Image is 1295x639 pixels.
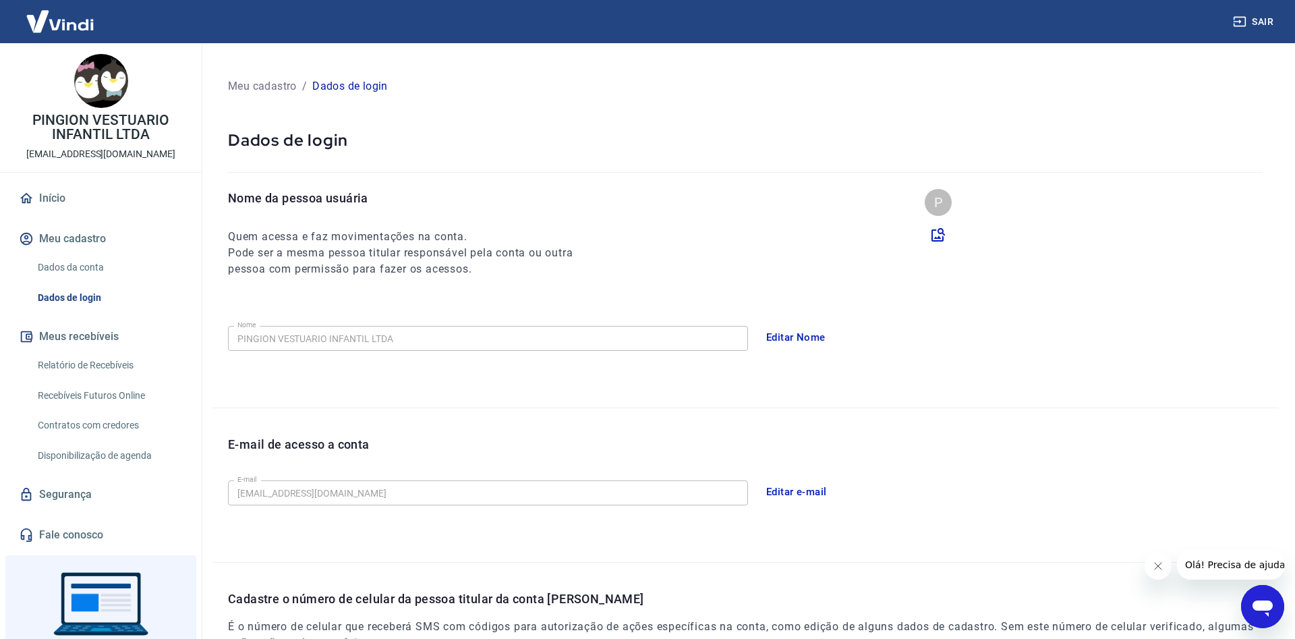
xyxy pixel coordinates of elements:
p: Dados de login [228,130,1263,150]
a: Dados de login [32,284,185,312]
p: Meu cadastro [228,78,297,94]
a: Fale conosco [16,520,185,550]
button: Editar Nome [759,323,833,352]
p: E-mail de acesso a conta [228,435,370,453]
h6: Pode ser a mesma pessoa titular responsável pela conta ou outra pessoa com permissão para fazer o... [228,245,598,277]
iframe: Mensagem da empresa [1177,550,1284,580]
img: Vindi [16,1,104,42]
button: Editar e-mail [759,478,834,506]
span: Olá! Precisa de ajuda? [8,9,113,20]
iframe: Fechar mensagem [1145,553,1172,580]
p: [EMAIL_ADDRESS][DOMAIN_NAME] [26,147,175,161]
button: Meu cadastro [16,224,185,254]
p: Nome da pessoa usuária [228,189,598,207]
a: Dados da conta [32,254,185,281]
button: Meus recebíveis [16,322,185,352]
p: Dados de login [312,78,388,94]
div: P [925,189,952,216]
label: E-mail [237,474,256,484]
a: Relatório de Recebíveis [32,352,185,379]
a: Disponibilização de agenda [32,442,185,470]
p: PINGION VESTUARIO INFANTIL LTDA [11,113,191,142]
a: Recebíveis Futuros Online [32,382,185,410]
a: Segurança [16,480,185,509]
p: Cadastre o número de celular da pessoa titular da conta [PERSON_NAME] [228,590,1279,608]
img: e79dc0ab-e591-4228-a7dc-b56f7f4e2597.jpeg [74,54,128,108]
p: / [302,78,307,94]
iframe: Botão para abrir a janela de mensagens [1241,585,1284,628]
h6: Quem acessa e faz movimentações na conta. [228,229,598,245]
button: Sair [1230,9,1279,34]
label: Nome [237,320,256,330]
a: Contratos com credores [32,412,185,439]
a: Início [16,184,185,213]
